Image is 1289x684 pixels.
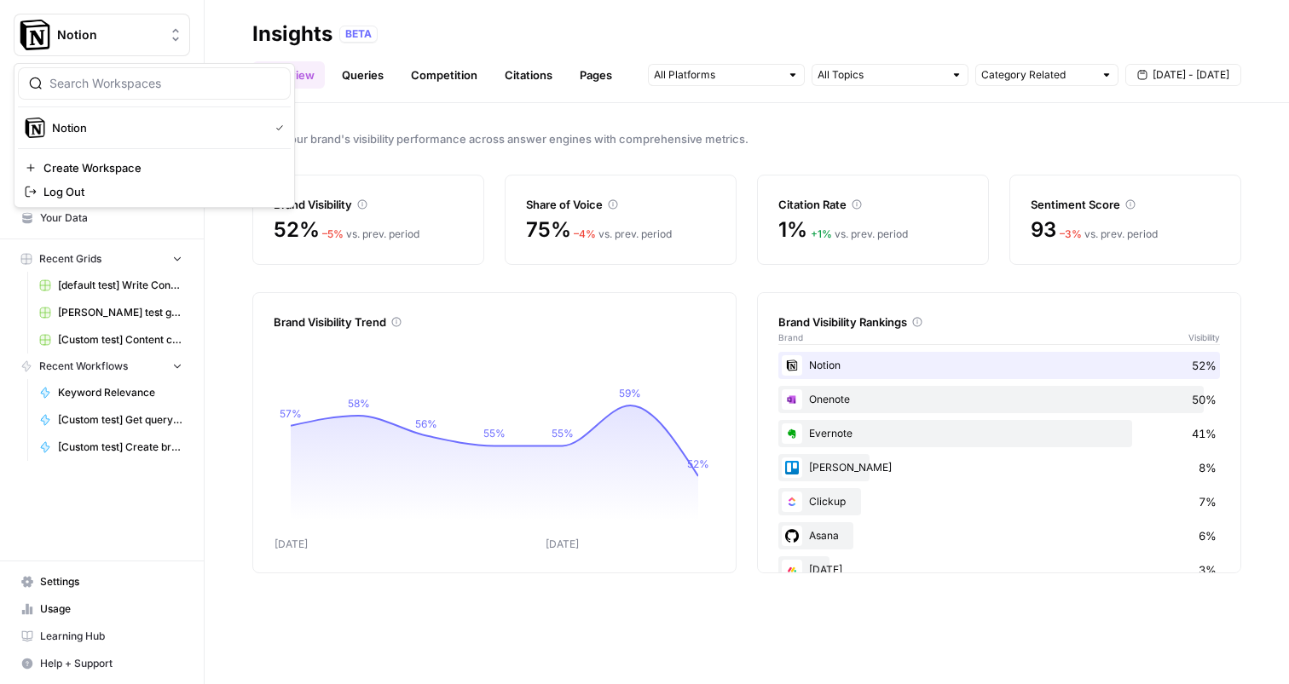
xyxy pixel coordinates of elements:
span: [default test] Write Content Briefs [58,278,182,293]
div: [DATE] [778,556,1220,583]
span: Log Out [43,183,277,200]
tspan: 57% [280,407,302,420]
tspan: 58% [348,397,370,410]
span: – 5 % [322,227,344,240]
span: 93 [1031,216,1056,244]
span: Help + Support [40,656,182,671]
tspan: 59% [619,387,641,399]
a: Competition [401,61,488,89]
button: [DATE] - [DATE] [1125,64,1241,86]
a: Queries [332,61,394,89]
tspan: [DATE] [275,537,308,550]
span: 7% [1199,493,1217,510]
div: Evernote [778,420,1220,447]
span: Usage [40,601,182,617]
tspan: [DATE] [546,537,579,550]
div: vs. prev. period [1060,227,1158,242]
span: Create Workspace [43,159,277,176]
a: [default test] Write Content Briefs [32,272,190,299]
span: + 1 % [811,227,832,240]
img: nyvnio03nchgsu99hj5luicuvesv [782,491,802,512]
a: Citations [494,61,563,89]
div: Brand Visibility Trend [274,313,715,331]
tspan: 56% [415,417,437,430]
div: Asana [778,522,1220,549]
img: 2ecgzickl6ac7607lydp2fg9krdz [782,423,802,444]
div: vs. prev. period [811,227,908,242]
div: Onenote [778,386,1220,413]
div: Sentiment Score [1031,196,1220,213]
div: vs. prev. period [322,227,419,242]
div: vs. prev. period [574,227,672,242]
img: 6ujo9ap59rgquh9d29qd8zxjc546 [782,389,802,410]
span: 75% [526,216,570,244]
tspan: 55% [552,427,574,440]
span: Brand [778,331,803,344]
tspan: 52% [687,457,709,470]
span: Notion [57,26,160,43]
div: Brand Visibility [274,196,463,213]
span: [Custom test] Content creation flow [58,332,182,348]
a: [PERSON_NAME] test grid [32,299,190,326]
a: Pages [569,61,622,89]
span: 52% [274,216,319,244]
tspan: 55% [483,427,506,440]
span: Recent Workflows [39,359,128,374]
a: Settings [14,568,190,595]
span: Recent Grids [39,251,101,267]
a: Overview [252,61,325,89]
img: j0006o4w6wdac5z8yzb60vbgsr6k [782,560,802,580]
span: – 3 % [1060,227,1082,240]
span: 41% [1192,425,1217,442]
a: [Custom test] Get query fanout from topic [32,406,190,434]
input: All Platforms [654,66,780,83]
input: Search Workspaces [49,75,280,92]
span: 3% [1199,561,1217,578]
span: 50% [1192,391,1217,408]
span: 8% [1199,459,1217,476]
input: Category Related [981,66,1094,83]
img: Notion Logo [25,118,45,138]
div: [PERSON_NAME] [778,454,1220,481]
span: Notion [52,119,262,136]
span: 1% [778,216,807,244]
div: Brand Visibility Rankings [778,313,1220,331]
img: vdittyzr50yvc6bia2aagny4s5uj [782,355,802,376]
span: – 4 % [574,227,596,240]
span: Track your brand's visibility performance across answer engines with comprehensive metrics. [252,130,1241,147]
button: Recent Workflows [14,353,190,379]
a: Learning Hub [14,623,190,650]
a: Keyword Relevance [32,379,190,406]
div: Workspace: Notion [14,63,295,208]
div: Notion [778,352,1220,379]
span: Visibility [1188,331,1220,344]
span: Your Data [40,210,182,226]
a: Create Workspace [18,156,291,180]
a: [Custom test] Create briefs from query inputs [32,434,190,461]
a: Log Out [18,180,291,204]
a: Usage [14,595,190,623]
img: dsapf59eflvgghzeeaxzhlzx3epe [782,457,802,478]
div: BETA [339,26,378,43]
span: [Custom test] Get query fanout from topic [58,412,182,428]
div: Insights [252,20,332,48]
span: [Custom test] Create briefs from query inputs [58,440,182,455]
a: [Custom test] Content creation flow [32,326,190,353]
span: Settings [40,574,182,589]
span: Learning Hub [40,629,182,644]
button: Workspace: Notion [14,14,190,56]
a: Your Data [14,204,190,232]
img: Notion Logo [20,20,50,50]
button: Help + Support [14,650,190,677]
img: 2v783w8gft8p3s5e5pppmgj66tpp [782,526,802,546]
input: All Topics [818,66,944,83]
div: Share of Voice [526,196,715,213]
div: Clickup [778,488,1220,515]
div: Citation Rate [778,196,968,213]
span: 52% [1192,357,1217,374]
span: Keyword Relevance [58,385,182,400]
span: 6% [1199,527,1217,544]
span: [PERSON_NAME] test grid [58,305,182,320]
button: Recent Grids [14,246,190,272]
span: [DATE] - [DATE] [1153,67,1229,83]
